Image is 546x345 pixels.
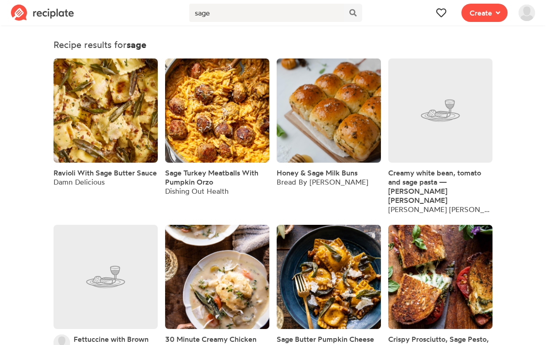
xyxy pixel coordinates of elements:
[165,168,258,186] span: Sage Turkey Meatballs With Pumpkin Orzo
[388,205,492,214] div: [PERSON_NAME] [PERSON_NAME]
[189,4,344,22] input: Search
[11,5,74,21] img: Reciplate
[54,38,492,51] p: Recipe results for
[127,39,146,50] strong: sage
[461,4,508,22] button: Create
[470,7,492,18] span: Create
[54,168,157,177] a: Ravioli With Sage Butter Sauce
[165,186,269,196] div: Dishing Out Health
[519,5,535,21] img: User's avatar
[277,168,358,177] a: Honey & Sage Milk Buns
[388,168,492,205] a: Creamy white bean, tomato and sage pasta — [PERSON_NAME] [PERSON_NAME]
[165,168,269,186] a: Sage Turkey Meatballs With Pumpkin Orzo
[277,177,368,186] div: Bread By [PERSON_NAME]
[388,168,481,205] span: Creamy white bean, tomato and sage pasta — [PERSON_NAME] [PERSON_NAME]
[54,177,157,186] div: Damn Delicious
